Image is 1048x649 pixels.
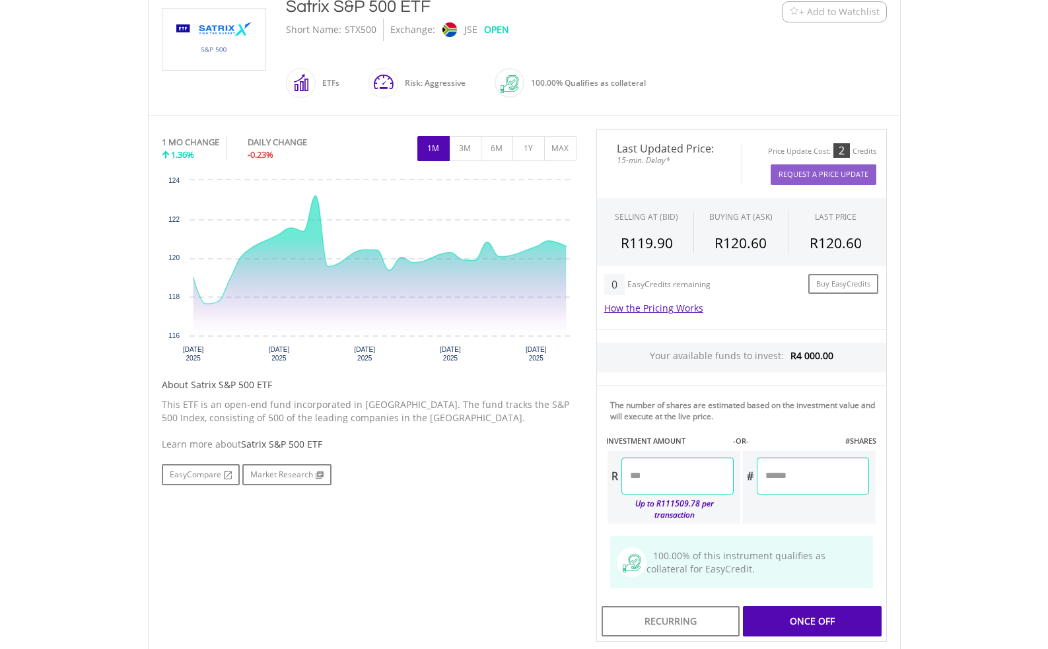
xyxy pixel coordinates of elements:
[853,147,876,156] div: Credits
[845,436,876,446] label: #SHARES
[646,549,825,575] span: 100.00% of this instrument qualifies as collateral for EasyCredit.
[789,7,799,17] img: Watchlist
[182,346,203,362] text: [DATE] 2025
[162,378,576,392] h5: About Satrix S&P 500 ETF
[544,136,576,161] button: MAX
[604,274,625,295] div: 0
[398,67,466,99] div: Risk: Aggressive
[484,18,509,41] div: OPEN
[743,458,757,495] div: #
[162,464,240,485] a: EasyCompare
[531,77,646,88] span: 100.00% Qualifies as collateral
[449,136,481,161] button: 3M
[164,9,263,70] img: TFSA.STX500.png
[442,22,456,37] img: jse.png
[607,143,732,154] span: Last Updated Price:
[168,177,180,184] text: 124
[390,18,435,41] div: Exchange:
[286,18,341,41] div: Short Name:
[168,216,180,223] text: 122
[621,234,673,252] span: R119.90
[833,143,850,158] div: 2
[162,174,576,372] svg: Interactive chart
[743,606,881,636] div: Once Off
[608,458,621,495] div: R
[440,346,461,362] text: [DATE] 2025
[782,1,887,22] button: Watchlist + Add to Watchlist
[808,274,878,294] a: Buy EasyCredits
[810,234,862,252] span: R120.60
[162,136,219,149] div: 1 MO CHANGE
[615,211,678,222] div: SELLING AT (BID)
[608,495,734,524] div: Up to R111509.78 per transaction
[606,436,685,446] label: INVESTMENT AMOUNT
[602,606,740,636] div: Recurring
[501,75,518,93] img: collateral-qualifying-green.svg
[481,136,513,161] button: 6M
[815,211,856,222] div: LAST PRICE
[512,136,545,161] button: 1Y
[241,438,322,450] span: Satrix S&P 500 ETF
[354,346,375,362] text: [DATE] 2025
[597,343,886,372] div: Your available funds to invest:
[790,349,833,362] span: R4 000.00
[627,280,711,291] div: EasyCredits remaining
[526,346,547,362] text: [DATE] 2025
[168,332,180,339] text: 116
[316,67,339,99] div: ETFs
[248,149,273,160] span: -0.23%
[268,346,289,362] text: [DATE] 2025
[345,18,376,41] div: STX500
[771,164,876,185] button: Request A Price Update
[733,436,749,446] label: -OR-
[417,136,450,161] button: 1M
[171,149,194,160] span: 1.36%
[799,5,880,18] span: + Add to Watchlist
[162,174,576,372] div: Chart. Highcharts interactive chart.
[709,211,773,222] span: BUYING AT (ASK)
[715,234,767,252] span: R120.60
[464,18,477,41] div: JSE
[623,555,641,572] img: collateral-qualifying-green.svg
[162,438,576,451] div: Learn more about
[610,399,881,422] div: The number of shares are estimated based on the investment value and will execute at the live price.
[242,464,332,485] a: Market Research
[248,136,351,149] div: DAILY CHANGE
[168,254,180,261] text: 120
[604,302,703,314] a: How the Pricing Works
[607,154,732,166] span: 15-min. Delay*
[768,147,831,156] div: Price Update Cost:
[168,293,180,300] text: 118
[162,398,576,425] p: This ETF is an open-end fund incorporated in [GEOGRAPHIC_DATA]. The fund tracks the S&P 500 Index...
